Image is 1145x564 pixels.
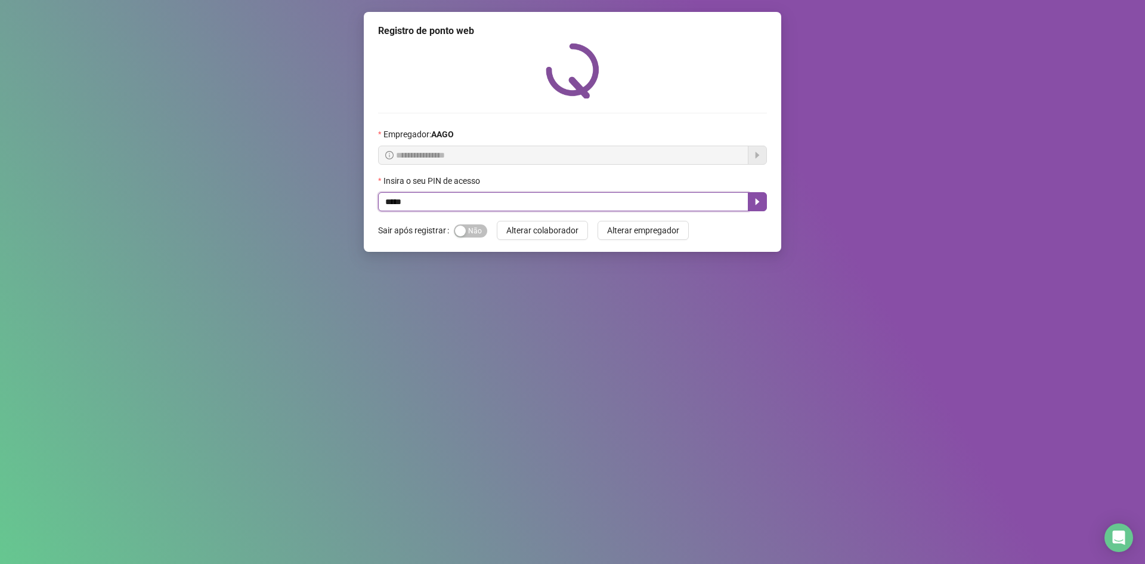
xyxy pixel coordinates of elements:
span: Alterar empregador [607,224,679,237]
strong: AAGO [431,130,454,139]
div: Open Intercom Messenger [1104,523,1133,552]
label: Insira o seu PIN de acesso [378,174,488,187]
button: Alterar empregador [598,221,689,240]
div: Registro de ponto web [378,24,767,38]
button: Alterar colaborador [497,221,588,240]
label: Sair após registrar [378,221,454,240]
span: Empregador : [383,128,454,141]
span: caret-right [753,197,762,207]
img: QRPoint [546,43,599,98]
span: info-circle [385,151,394,159]
span: Alterar colaborador [506,224,578,237]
